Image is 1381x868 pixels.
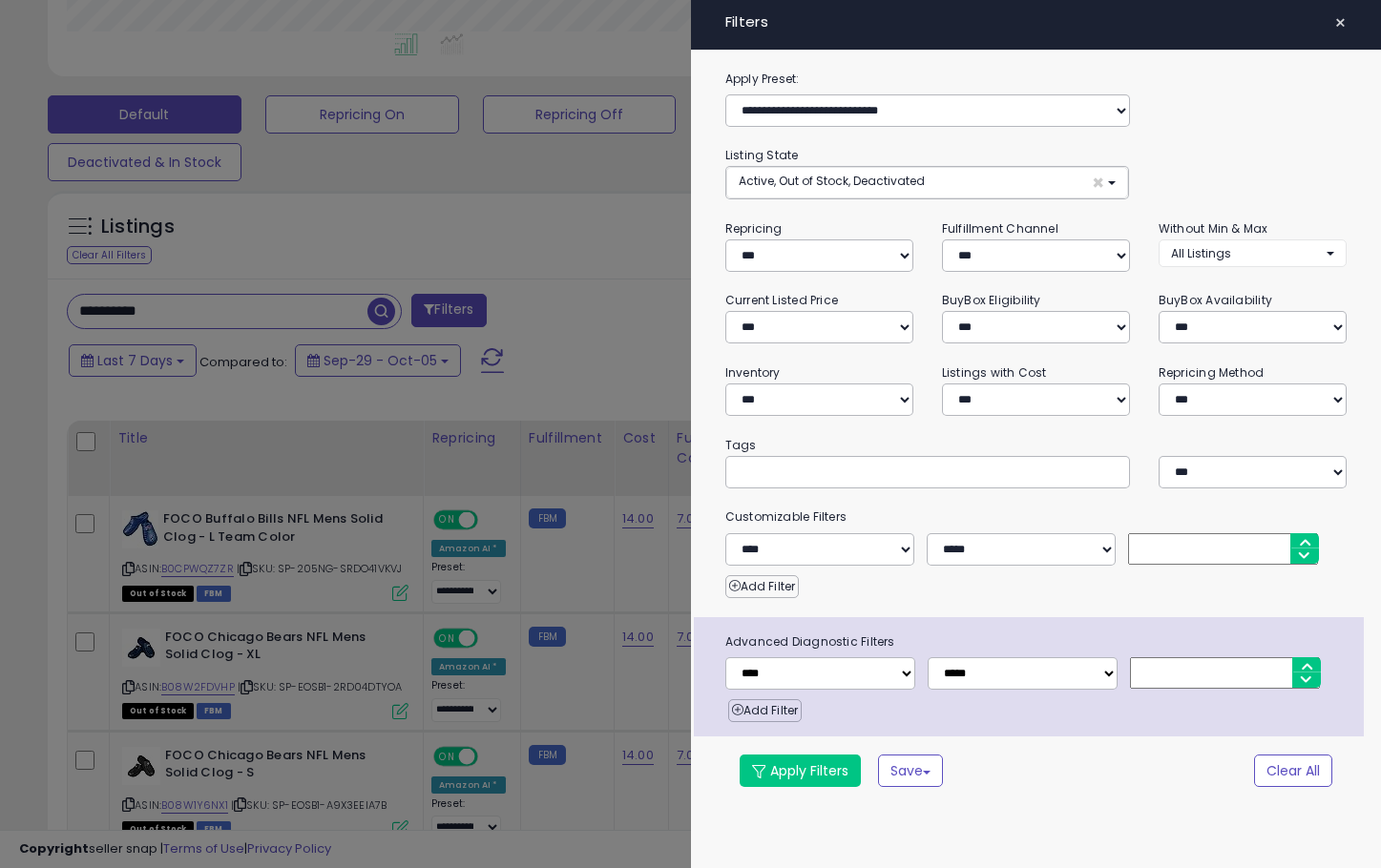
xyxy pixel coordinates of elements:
button: Clear All [1254,754,1332,787]
button: Save [878,754,943,787]
small: Repricing Method [1159,364,1265,381]
button: Apply Filters [740,754,861,787]
small: Inventory [725,364,781,381]
span: All Listings [1171,245,1231,261]
h4: Filters [725,14,1347,31]
small: Customizable Filters [711,506,1361,527]
small: Repricing [725,220,783,237]
small: BuyBox Availability [1159,292,1272,308]
small: Listing State [725,147,799,163]
small: Tags [711,435,1361,456]
button: Add Filter [725,575,799,598]
small: Listings with Cost [942,364,1047,381]
span: × [1334,10,1347,36]
small: Current Listed Price [725,292,838,308]
button: × [1327,10,1354,36]
button: Add Filter [728,699,802,722]
span: Active, Out of Stock, Deactivated [739,173,925,189]
small: Fulfillment Channel [942,220,1058,237]
button: All Listings [1159,239,1347,267]
small: BuyBox Eligibility [942,292,1041,308]
label: Apply Preset: [711,69,1361,90]
small: Without Min & Max [1159,220,1268,237]
span: Advanced Diagnostic Filters [711,631,1364,652]
button: Active, Out of Stock, Deactivated × [726,167,1128,198]
span: × [1092,173,1104,193]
